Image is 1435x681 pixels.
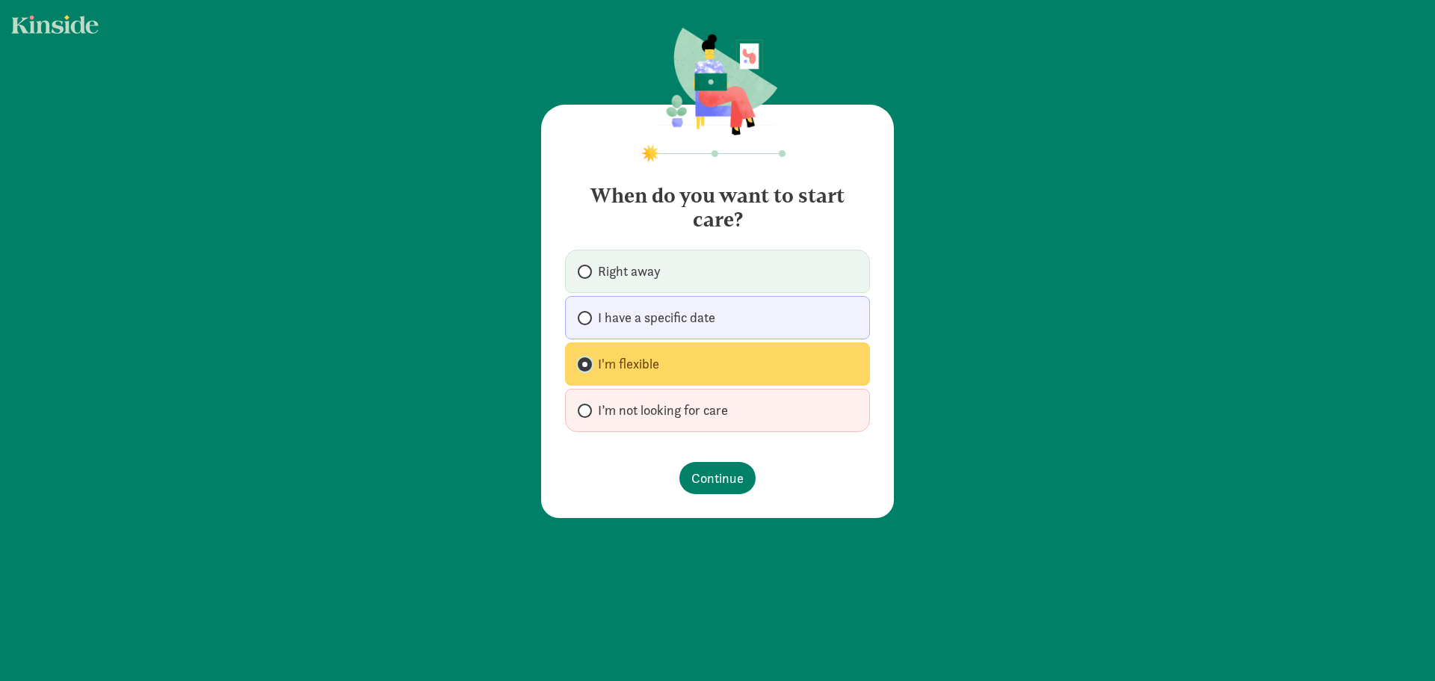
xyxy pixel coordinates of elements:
[679,462,756,494] button: Continue
[565,172,870,232] h4: When do you want to start care?
[598,401,728,419] span: I’m not looking for care
[691,468,744,488] span: Continue
[598,309,715,327] span: I have a specific date
[598,262,661,280] span: Right away
[598,355,659,373] span: I'm flexible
